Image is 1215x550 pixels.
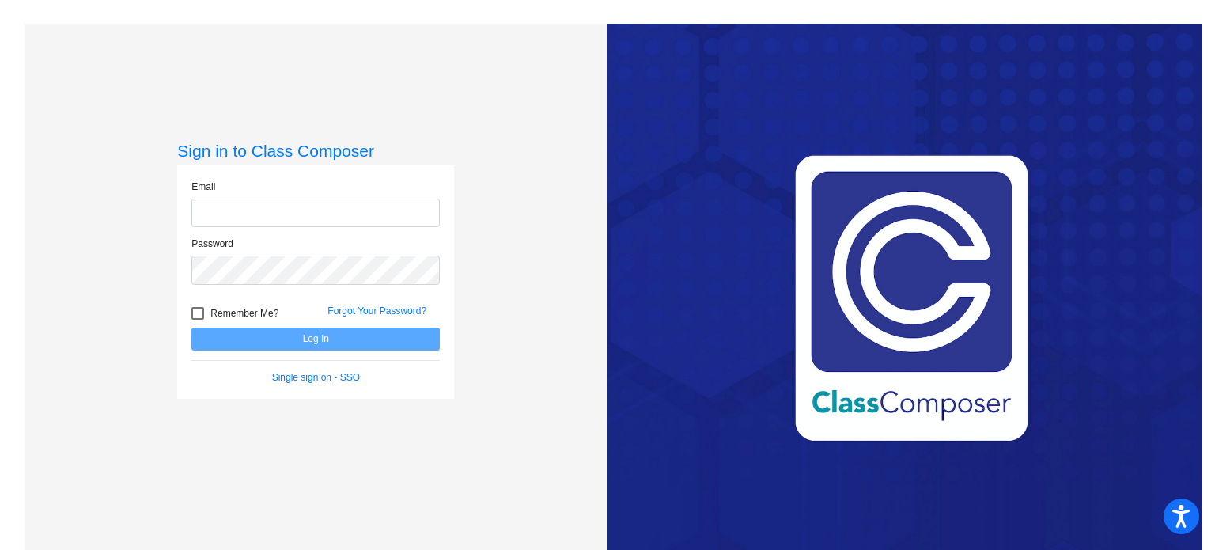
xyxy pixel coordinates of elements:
[191,180,215,194] label: Email
[177,141,454,161] h3: Sign in to Class Composer
[191,237,233,251] label: Password
[272,372,360,383] a: Single sign on - SSO
[327,305,426,317] a: Forgot Your Password?
[210,304,278,323] span: Remember Me?
[191,328,440,351] button: Log In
